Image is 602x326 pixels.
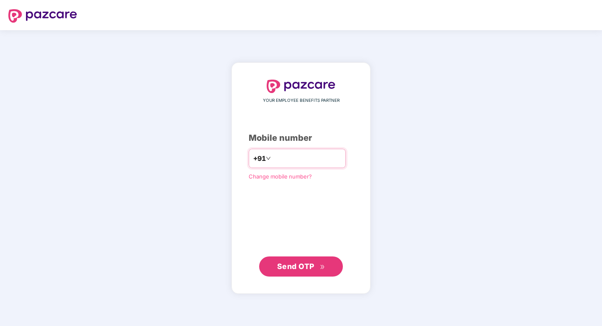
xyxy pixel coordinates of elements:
[253,153,266,164] span: +91
[263,97,340,104] span: YOUR EMPLOYEE BENEFITS PARTNER
[8,9,77,23] img: logo
[259,256,343,277] button: Send OTPdouble-right
[266,156,271,161] span: down
[267,80,335,93] img: logo
[249,132,353,145] div: Mobile number
[320,264,325,270] span: double-right
[277,262,314,271] span: Send OTP
[249,173,312,180] a: Change mobile number?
